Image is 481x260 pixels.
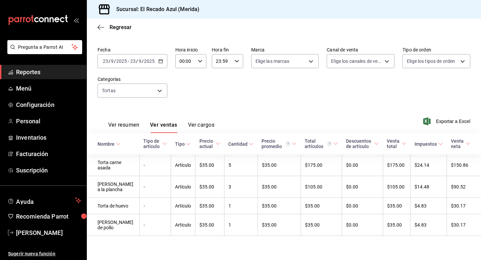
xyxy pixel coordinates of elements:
span: Cantidad [228,141,254,147]
td: $14.48 [411,176,447,198]
td: [PERSON_NAME] a la plancha [87,176,139,198]
a: Pregunta a Parrot AI [5,48,82,55]
td: Torta de huevo [87,198,139,214]
span: Impuestos [415,141,443,147]
span: Sugerir nueva función [8,250,81,257]
button: Regresar [98,24,132,30]
span: Suscripción [16,166,81,175]
label: Hora fin [212,47,243,52]
span: / [114,58,116,64]
span: Regresar [110,24,132,30]
td: $35.00 [383,198,410,214]
div: Descuentos de artículo [346,138,373,149]
td: Artículo [171,176,195,198]
label: Fecha [98,47,167,52]
h3: Sucursal: El Recado Azul (Merida) [111,5,199,13]
td: $35.00 [258,154,301,176]
span: / [142,58,144,64]
input: ---- [116,58,127,64]
span: Menú [16,84,81,93]
span: Configuración [16,100,81,109]
input: -- [103,58,109,64]
td: $35.00 [301,214,342,236]
td: $150.86 [447,154,481,176]
span: Nombre [98,141,121,147]
td: $90.52 [447,176,481,198]
span: Elige los tipos de orden [407,58,455,64]
td: $35.00 [383,214,410,236]
span: / [136,58,138,64]
button: Exportar a Excel [425,117,470,125]
span: Venta neta [451,138,470,149]
div: Precio promedio [262,138,291,149]
td: $0.00 [342,154,383,176]
td: $175.00 [383,154,410,176]
span: Elige las marcas [256,58,290,64]
td: $30.17 [447,214,481,236]
td: Artículo [171,214,195,236]
td: $35.00 [258,214,301,236]
td: - [139,176,171,198]
td: 3 [224,176,258,198]
button: Pregunta a Parrot AI [7,40,82,54]
svg: Precio promedio = Total artículos / cantidad [286,141,291,146]
td: $35.00 [195,198,224,214]
td: $35.00 [301,198,342,214]
td: [PERSON_NAME] de pollo [87,214,139,236]
input: -- [111,58,114,64]
td: 1 [224,214,258,236]
span: Recomienda Parrot [16,212,81,221]
div: Venta total [387,138,400,149]
td: Artículo [171,154,195,176]
button: Ver ventas [150,122,177,133]
td: Torta carne asada [87,154,139,176]
div: Precio actual [199,138,214,149]
td: $4.83 [411,214,447,236]
div: Tipo de artículo [143,138,161,149]
span: Descuentos de artículo [346,138,379,149]
label: Canal de venta [327,47,394,52]
span: / [109,58,111,64]
div: navigation tabs [108,122,214,133]
td: $24.14 [411,154,447,176]
span: Tipo [175,141,191,147]
label: Categorías [98,77,167,82]
div: Nombre [98,141,115,147]
button: Ver resumen [108,122,139,133]
svg: El total artículos considera cambios de precios en los artículos así como costos adicionales por ... [327,141,332,146]
label: Marca [251,47,319,52]
span: Tipo de artículo [143,138,167,149]
div: Venta neta [451,138,464,149]
span: Precio promedio [262,138,297,149]
td: $35.00 [195,154,224,176]
input: ---- [144,58,155,64]
td: - [139,214,171,236]
td: $35.00 [258,176,301,198]
td: Artículo [171,198,195,214]
td: - [139,154,171,176]
div: Total artículos [305,138,332,149]
label: Hora inicio [175,47,206,52]
span: Total artículos [305,138,338,149]
div: Cantidad [228,141,248,147]
td: - [139,198,171,214]
span: Facturación [16,149,81,158]
td: 5 [224,154,258,176]
td: 1 [224,198,258,214]
td: $35.00 [195,176,224,198]
td: $4.83 [411,198,447,214]
span: Ayuda [16,197,72,205]
td: $0.00 [342,176,383,198]
span: Reportes [16,68,81,77]
label: Tipo de orden [403,47,470,52]
td: $105.00 [301,176,342,198]
span: - [128,58,129,64]
span: Pregunta a Parrot AI [18,44,72,51]
span: Elige los canales de venta [331,58,382,64]
span: Precio actual [199,138,220,149]
td: $0.00 [342,198,383,214]
span: Inventarios [16,133,81,142]
td: $105.00 [383,176,410,198]
span: Venta total [387,138,406,149]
